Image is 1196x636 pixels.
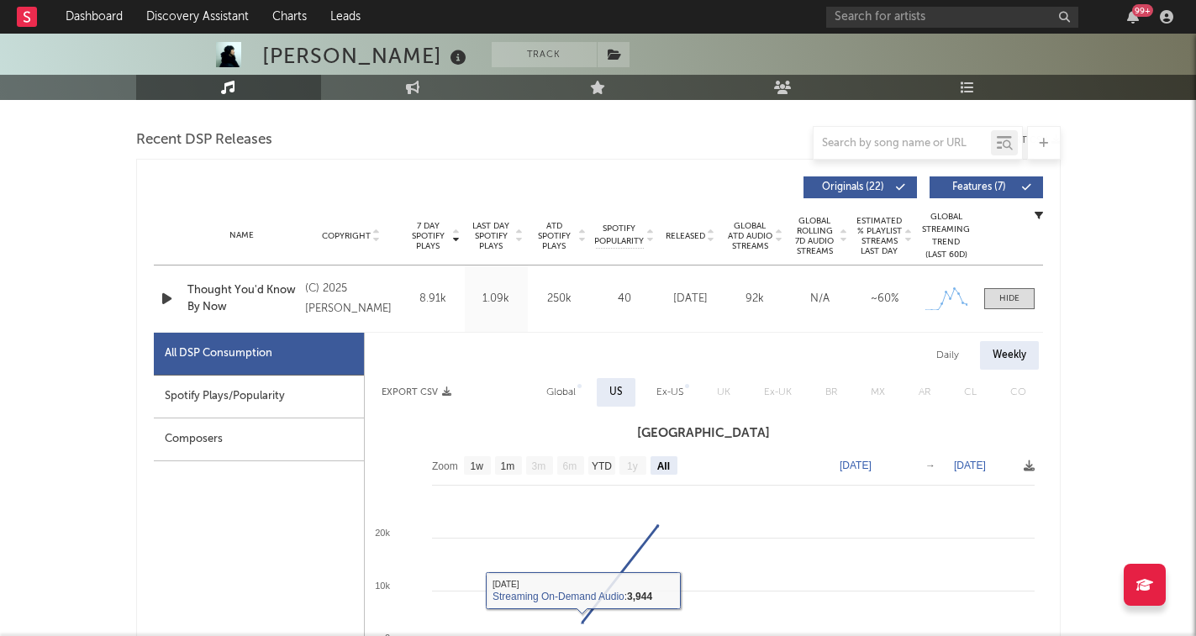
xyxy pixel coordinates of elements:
input: Search by song name or URL [814,137,991,150]
text: 20k [375,528,390,538]
text: → [925,460,935,471]
span: Released [666,231,705,241]
text: 1y [627,460,638,472]
div: Global [546,382,576,402]
div: ~ 60 % [856,291,913,307]
text: 10k [375,581,390,591]
text: 6m [562,460,577,472]
div: Spotify Plays/Popularity [154,376,364,418]
div: Global Streaming Trend (Last 60D) [921,211,972,261]
div: All DSP Consumption [165,344,272,364]
a: Thought You'd Know By Now [187,282,298,315]
text: [DATE] [954,460,986,471]
span: Estimated % Playlist Streams Last Day [856,216,903,256]
text: 1w [470,460,483,472]
span: Originals ( 22 ) [814,182,892,192]
span: Global Rolling 7D Audio Streams [792,216,838,256]
span: Features ( 7 ) [940,182,1018,192]
div: Name [187,229,298,242]
div: [DATE] [662,291,719,307]
button: Originals(22) [803,176,917,198]
span: Global ATD Audio Streams [727,221,773,251]
text: Zoom [432,460,458,472]
div: N/A [792,291,848,307]
button: Export CSV [382,387,451,397]
span: Copyright [322,231,371,241]
text: 3m [531,460,545,472]
button: Features(7) [930,176,1043,198]
h3: [GEOGRAPHIC_DATA] [365,423,1043,444]
div: 250k [532,291,587,307]
div: [PERSON_NAME] [262,42,471,70]
div: Daily [924,341,972,370]
button: 99+ [1127,10,1139,24]
div: 40 [595,291,654,307]
div: 8.91k [406,291,461,307]
div: 99 + [1132,4,1153,17]
text: 1m [500,460,514,472]
span: 7 Day Spotify Plays [406,221,450,251]
text: [DATE] [840,460,872,471]
text: All [656,460,669,472]
div: 92k [727,291,783,307]
span: Last Day Spotify Plays [469,221,514,251]
input: Search for artists [826,7,1078,28]
div: Weekly [980,341,1039,370]
div: 1.09k [469,291,524,307]
button: Track [492,42,597,67]
div: All DSP Consumption [154,333,364,376]
div: Composers [154,418,364,461]
div: Ex-US [656,382,683,402]
span: Spotify Popularity [594,223,644,248]
div: (C) 2025 [PERSON_NAME] [305,279,397,319]
text: YTD [591,460,611,472]
span: ATD Spotify Plays [532,221,577,251]
div: US [609,382,623,402]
